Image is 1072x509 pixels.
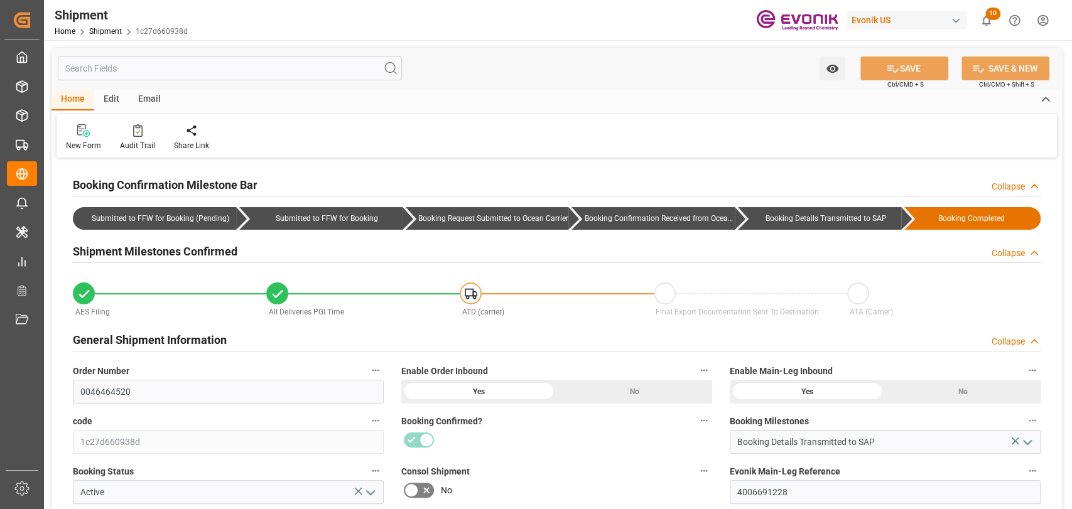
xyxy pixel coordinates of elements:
div: Collapse [992,335,1025,348]
div: Booking Details Transmitted to SAP [738,207,901,230]
button: code [367,412,384,429]
button: Evonik US [847,8,972,32]
button: SAVE & NEW [961,56,1049,80]
span: Final Export Documentation Sent To Destination [656,308,819,316]
input: Search Fields [58,56,402,80]
button: Enable Main-Leg Inbound [1024,362,1041,378]
div: Home [51,89,94,110]
div: Email [129,89,170,110]
div: Submitted to FFW for Booking [239,207,403,230]
button: show 10 new notifications [972,6,1000,35]
div: Evonik US [847,11,967,29]
button: Booking Milestones [1024,412,1041,429]
h2: Shipment Milestones Confirmed [73,243,237,260]
div: Shipment [55,6,188,24]
span: Enable Order Inbound [401,365,488,378]
div: Yes [401,380,556,404]
div: Booking Confirmation Received from Ocean Carrier [571,207,735,230]
span: Ctrl/CMD + S [887,80,924,89]
span: ATD (carrier) [462,308,504,316]
div: Edit [94,89,129,110]
span: Ctrl/CMD + Shift + S [979,80,1034,89]
button: open menu [360,483,379,502]
div: Yes [730,380,885,404]
span: Evonik Main-Leg Reference [730,465,840,478]
span: 10 [985,8,1000,20]
span: code [73,415,92,428]
button: Booking Status [367,463,384,479]
span: Booking Milestones [730,415,809,428]
div: New Form [66,140,101,151]
span: Enable Main-Leg Inbound [730,365,833,378]
div: Booking Completed [917,207,1026,230]
span: AES Filing [75,308,110,316]
div: Audit Trail [120,140,155,151]
div: Booking Confirmation Received from Ocean Carrier [584,207,735,230]
button: Booking Confirmed? [696,412,712,429]
span: ATA (Carrier) [849,308,892,316]
div: Booking Details Transmitted to SAP [750,207,901,230]
span: Consol Shipment [401,465,470,478]
div: Submitted to FFW for Booking (Pending) [85,207,236,230]
div: Booking Completed [904,207,1041,230]
div: Booking Request Submitted to Ocean Carrier [406,207,569,230]
button: Evonik Main-Leg Reference [1024,463,1041,479]
div: Submitted to FFW for Booking (Pending) [73,207,236,230]
div: Submitted to FFW for Booking [252,207,403,230]
span: All Deliveries PGI Time [269,308,344,316]
button: open menu [1017,432,1036,452]
div: No [885,380,1040,404]
div: Booking Request Submitted to Ocean Carrier [418,207,569,230]
div: Collapse [992,247,1025,260]
button: Enable Order Inbound [696,362,712,378]
button: Help Center [1000,6,1029,35]
button: open menu [820,56,845,80]
span: Booking Status [73,465,134,478]
h2: General Shipment Information [73,331,227,348]
button: Order Number [367,362,384,378]
div: Collapse [992,180,1025,193]
div: Share Link [174,140,209,151]
h2: Booking Confirmation Milestone Bar [73,176,257,193]
div: No [556,380,712,404]
img: Evonik-brand-mark-Deep-Purple-RGB.jpeg_1700498283.jpeg [756,9,838,31]
a: Shipment [89,27,122,36]
span: Booking Confirmed? [401,415,482,428]
a: Home [55,27,75,36]
span: No [441,484,452,497]
span: Order Number [73,365,129,378]
button: Consol Shipment [696,463,712,479]
button: SAVE [860,56,948,80]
